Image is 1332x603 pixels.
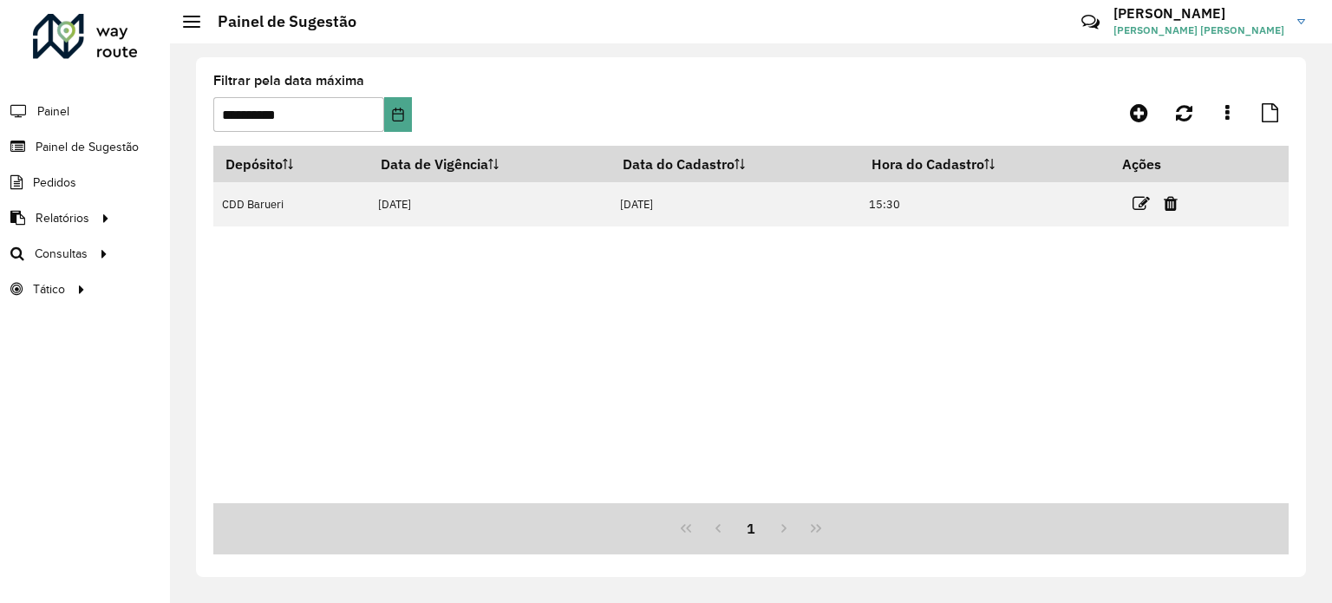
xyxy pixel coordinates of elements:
td: 15:30 [860,182,1111,226]
span: Painel de Sugestão [36,138,139,156]
span: Relatórios [36,209,89,227]
h3: [PERSON_NAME] [1113,5,1284,22]
button: Choose Date [384,97,412,132]
span: Tático [33,280,65,298]
button: 1 [735,512,767,545]
th: Data do Cadastro [610,146,859,182]
th: Data de Vigência [369,146,611,182]
td: [DATE] [369,182,611,226]
a: Editar [1133,192,1150,215]
td: CDD Barueri [213,182,369,226]
span: Consultas [35,245,88,263]
a: Excluir [1164,192,1178,215]
span: Pedidos [33,174,76,192]
th: Ações [1110,146,1214,182]
h2: Painel de Sugestão [200,12,356,31]
label: Filtrar pela data máxima [213,70,364,91]
span: Painel [37,102,69,121]
a: Contato Rápido [1072,3,1109,41]
span: [PERSON_NAME] [PERSON_NAME] [1113,23,1284,38]
td: [DATE] [610,182,859,226]
th: Hora do Cadastro [860,146,1111,182]
th: Depósito [213,146,369,182]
